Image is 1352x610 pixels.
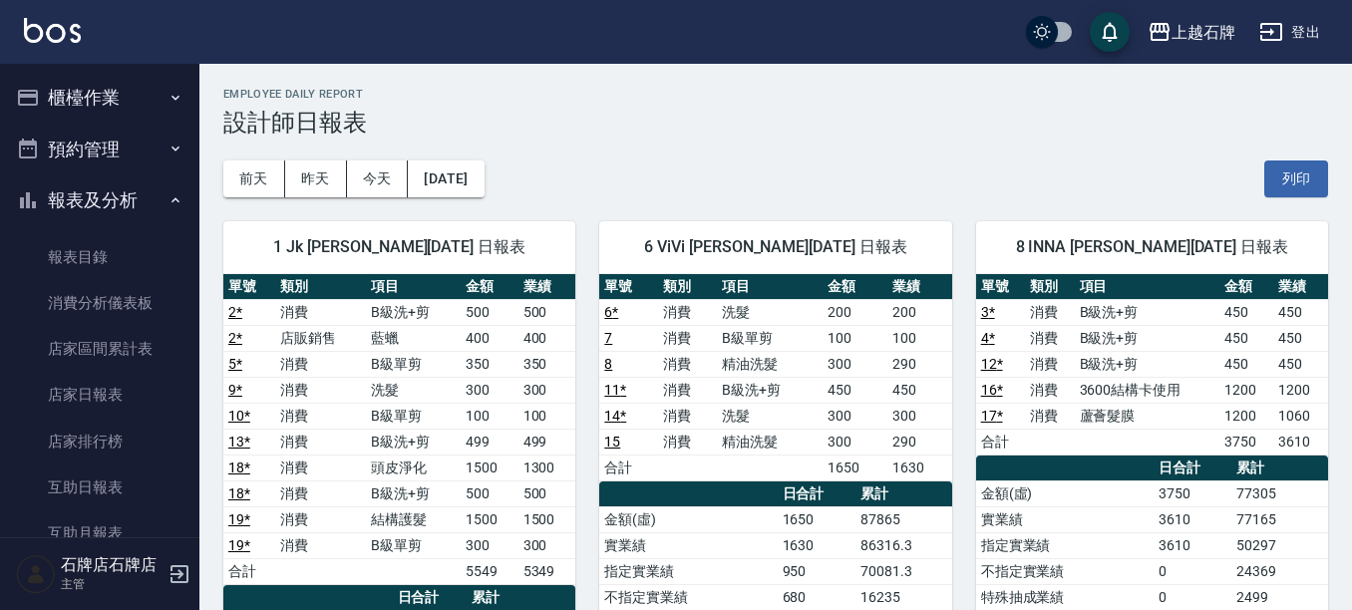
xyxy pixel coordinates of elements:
td: 消費 [275,299,366,325]
td: 500 [461,299,518,325]
td: 24369 [1231,558,1328,584]
td: 100 [887,325,952,351]
th: 業績 [1273,274,1328,300]
h2: Employee Daily Report [223,88,1328,101]
td: B級單剪 [366,351,461,377]
td: 消費 [275,455,366,480]
th: 單號 [976,274,1025,300]
td: 消費 [275,351,366,377]
td: 消費 [275,480,366,506]
td: 450 [1273,325,1328,351]
td: 實業績 [599,532,777,558]
h3: 設計師日報表 [223,109,1328,137]
a: 店家日報表 [8,372,191,418]
td: 1200 [1273,377,1328,403]
button: 上越石牌 [1140,12,1243,53]
td: 3750 [1219,429,1274,455]
td: 消費 [275,506,366,532]
td: 不指定實業績 [976,558,1154,584]
td: 500 [518,480,576,506]
td: 450 [1219,299,1274,325]
table: a dense table [223,274,575,585]
th: 類別 [658,274,717,300]
td: B級洗+剪 [1075,299,1219,325]
td: 指定實業績 [599,558,777,584]
button: 報表及分析 [8,174,191,226]
td: 精油洗髮 [717,351,823,377]
td: 300 [461,377,518,403]
button: [DATE] [408,160,484,197]
th: 日合計 [1154,456,1232,481]
td: 合計 [223,558,275,584]
td: 16235 [855,584,952,610]
td: 77165 [1231,506,1328,532]
td: 消費 [275,377,366,403]
td: 86316.3 [855,532,952,558]
button: 櫃檯作業 [8,72,191,124]
td: 300 [823,403,887,429]
td: 400 [518,325,576,351]
td: 450 [1273,351,1328,377]
button: 昨天 [285,160,347,197]
td: 1630 [778,532,856,558]
td: 0 [1154,558,1232,584]
button: 列印 [1264,160,1328,197]
td: 1630 [887,455,952,480]
th: 金額 [1219,274,1274,300]
td: 5349 [518,558,576,584]
td: 消費 [658,325,717,351]
span: 6 ViVi [PERSON_NAME][DATE] 日報表 [623,237,927,257]
td: 100 [518,403,576,429]
th: 單號 [599,274,658,300]
td: 消費 [658,403,717,429]
a: 互助日報表 [8,464,191,510]
td: 店販銷售 [275,325,366,351]
a: 7 [604,330,612,346]
button: 預約管理 [8,124,191,175]
span: 1 Jk [PERSON_NAME][DATE] 日報表 [247,237,551,257]
th: 業績 [518,274,576,300]
td: 消費 [658,351,717,377]
td: 洗髮 [366,377,461,403]
button: 今天 [347,160,409,197]
td: 300 [823,351,887,377]
th: 項目 [717,274,823,300]
td: B級洗+剪 [1075,351,1219,377]
td: 1060 [1273,403,1328,429]
td: 350 [461,351,518,377]
td: 1300 [518,455,576,480]
th: 類別 [275,274,366,300]
a: 消費分析儀表板 [8,280,191,326]
td: 洗髮 [717,299,823,325]
td: 消費 [1025,377,1074,403]
td: 金額(虛) [976,480,1154,506]
th: 金額 [461,274,518,300]
td: 5549 [461,558,518,584]
td: 精油洗髮 [717,429,823,455]
td: 消費 [1025,351,1074,377]
a: 店家排行榜 [8,419,191,464]
button: 前天 [223,160,285,197]
th: 業績 [887,274,952,300]
td: 500 [461,480,518,506]
td: 350 [518,351,576,377]
td: 50297 [1231,532,1328,558]
td: 680 [778,584,856,610]
img: Logo [24,18,81,43]
a: 15 [604,434,620,450]
td: 金額(虛) [599,506,777,532]
button: save [1090,12,1130,52]
td: 結構護髮 [366,506,461,532]
td: 100 [823,325,887,351]
td: 1200 [1219,403,1274,429]
td: 消費 [275,429,366,455]
td: 87865 [855,506,952,532]
td: 消費 [1025,299,1074,325]
td: 300 [461,532,518,558]
td: 不指定實業績 [599,584,777,610]
td: 300 [518,532,576,558]
td: 290 [887,351,952,377]
td: 藍蠟 [366,325,461,351]
th: 累計 [855,481,952,507]
td: 77305 [1231,480,1328,506]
